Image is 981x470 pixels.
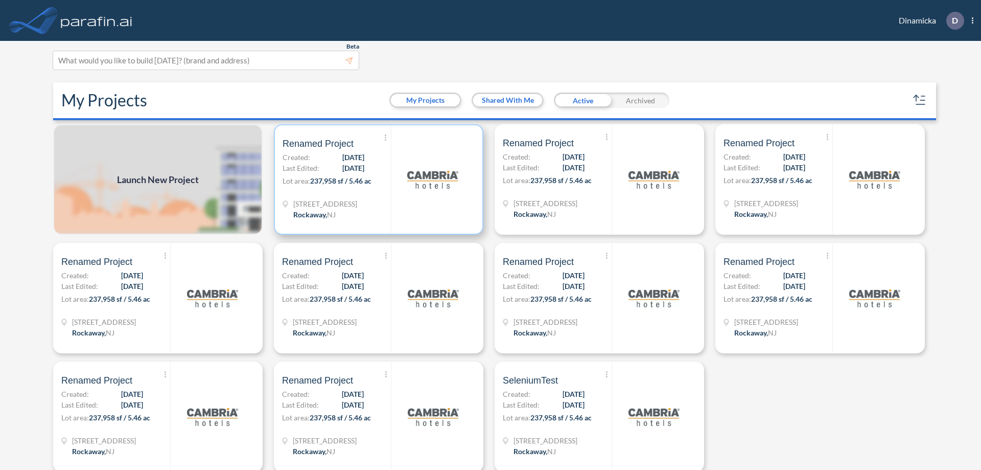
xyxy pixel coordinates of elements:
span: Rockaway , [72,447,106,456]
span: Last Edited: [282,281,319,292]
span: Created: [723,151,751,162]
span: Last Edited: [503,281,540,292]
span: 321 Mt Hope Ave [72,317,136,327]
img: add [53,124,263,235]
span: Last Edited: [723,281,760,292]
span: NJ [547,328,556,337]
span: SeleniumTest [503,374,558,387]
span: [DATE] [783,151,805,162]
img: logo [849,273,900,324]
div: Rockaway, NJ [734,209,777,219]
img: logo [628,154,680,205]
span: Last Edited: [723,162,760,173]
button: My Projects [391,94,460,106]
span: 237,958 sf / 5.46 ac [310,176,371,185]
div: Rockaway, NJ [293,327,335,338]
span: Created: [503,389,530,399]
span: Lot area: [61,295,89,303]
img: logo [407,154,458,205]
div: Rockaway, NJ [513,446,556,457]
div: Rockaway, NJ [72,446,114,457]
span: Created: [282,389,310,399]
img: logo [408,391,459,442]
span: Renamed Project [723,137,795,149]
span: [DATE] [121,389,143,399]
span: Launch New Project [117,173,199,187]
span: Rockaway , [734,210,768,218]
span: Lot area: [283,176,310,185]
span: 237,958 sf / 5.46 ac [530,176,592,185]
span: Created: [503,270,530,281]
span: [DATE] [342,152,364,163]
img: logo [849,154,900,205]
span: Renamed Project [61,374,132,387]
div: Rockaway, NJ [293,446,335,457]
span: NJ [326,328,335,337]
span: NJ [547,210,556,218]
span: Rockaway , [293,210,327,219]
div: Rockaway, NJ [513,209,556,219]
span: 321 Mt Hope Ave [513,317,577,327]
span: Created: [61,270,89,281]
img: logo [628,273,680,324]
span: Lot area: [61,413,89,422]
span: [DATE] [121,281,143,292]
span: Created: [283,152,310,163]
span: NJ [768,328,777,337]
span: Rockaway , [734,328,768,337]
span: Last Edited: [282,399,319,410]
img: logo [187,391,238,442]
span: 321 Mt Hope Ave [513,198,577,209]
span: 237,958 sf / 5.46 ac [310,413,371,422]
span: [DATE] [563,399,585,410]
img: logo [59,10,134,31]
span: 321 Mt Hope Ave [734,198,798,209]
span: Created: [503,151,530,162]
span: 321 Mt Hope Ave [734,317,798,327]
span: NJ [327,210,336,219]
span: Lot area: [503,176,530,185]
div: Archived [612,93,669,108]
div: Dinamicka [883,12,973,30]
button: Shared With Me [473,94,542,106]
span: [DATE] [121,399,143,410]
span: [DATE] [342,281,364,292]
span: [DATE] [342,399,364,410]
span: 237,958 sf / 5.46 ac [530,295,592,303]
span: Beta [346,42,359,51]
div: Active [554,93,612,108]
span: Lot area: [723,295,751,303]
div: Rockaway, NJ [734,327,777,338]
div: Rockaway, NJ [72,327,114,338]
span: 321 Mt Hope Ave [293,198,357,209]
span: 321 Mt Hope Ave [293,435,357,446]
span: [DATE] [342,389,364,399]
p: D [952,16,958,25]
span: [DATE] [783,270,805,281]
span: Renamed Project [503,137,574,149]
img: logo [628,391,680,442]
span: Rockaway , [72,328,106,337]
span: [DATE] [563,151,585,162]
span: Lot area: [723,176,751,185]
span: Last Edited: [61,281,98,292]
a: Launch New Project [53,124,263,235]
h2: My Projects [61,91,147,110]
span: Last Edited: [503,399,540,410]
div: Rockaway, NJ [513,327,556,338]
span: NJ [768,210,777,218]
span: Created: [723,270,751,281]
button: sort [912,92,928,108]
span: Last Edited: [283,163,319,173]
span: Lot area: [503,413,530,422]
span: 237,958 sf / 5.46 ac [530,413,592,422]
img: logo [408,273,459,324]
span: 321 Mt Hope Ave [513,435,577,446]
span: Created: [61,389,89,399]
span: [DATE] [342,270,364,281]
span: Renamed Project [503,256,574,268]
span: Rockaway , [513,328,547,337]
span: 321 Mt Hope Ave [293,317,357,327]
span: Rockaway , [293,328,326,337]
div: Rockaway, NJ [293,209,336,220]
